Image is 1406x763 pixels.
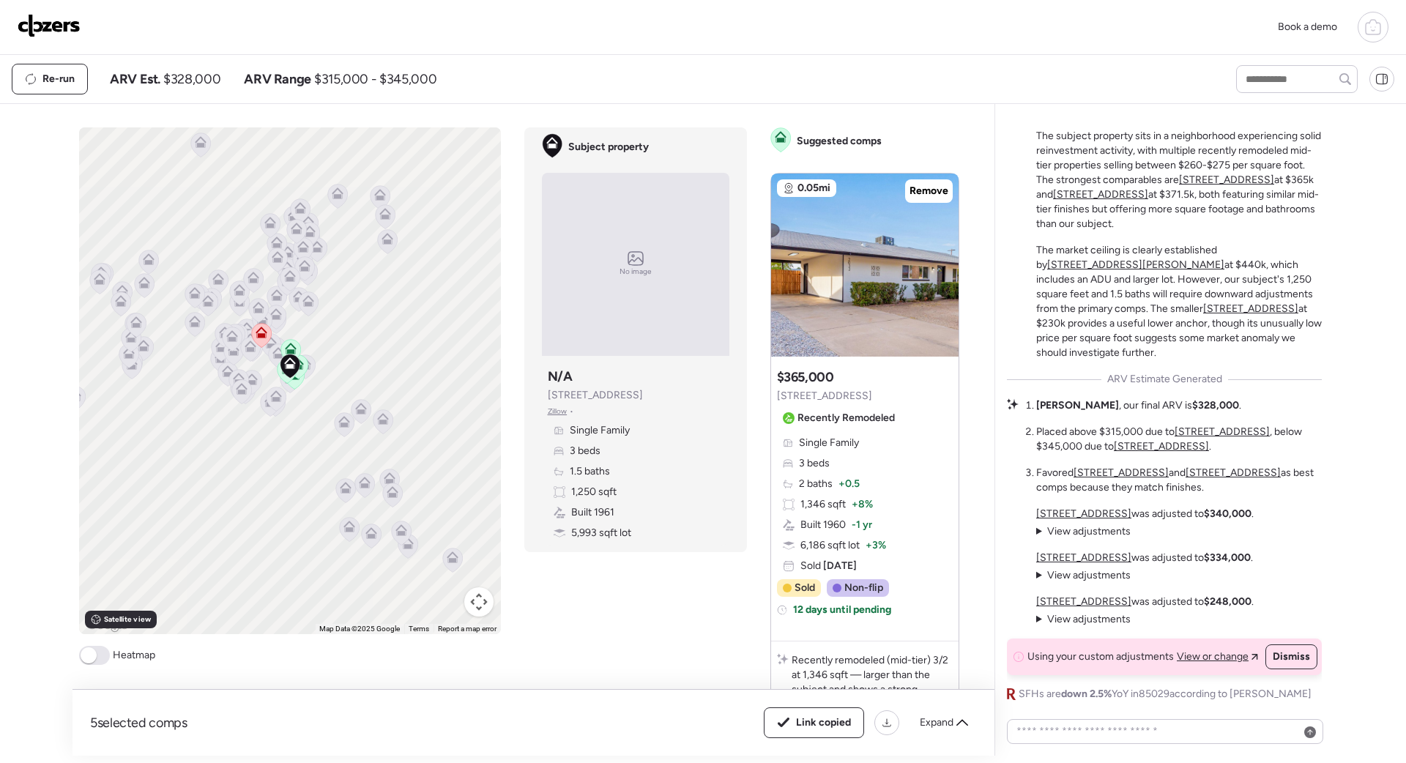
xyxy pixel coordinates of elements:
span: Zillow [548,406,568,417]
a: [STREET_ADDRESS] [1074,466,1169,479]
a: Terms (opens in new tab) [409,625,429,633]
span: Book a demo [1278,21,1337,33]
span: + 0.5 [838,477,860,491]
span: 12 days until pending [793,603,891,617]
span: 0.05mi [797,181,830,196]
li: Placed above $315,000 due to , below $345,000 due to . [1036,425,1322,454]
summary: View adjustments [1036,568,1131,583]
span: • [570,406,573,417]
a: [STREET_ADDRESS] [1036,551,1131,564]
span: Sold [800,559,857,573]
span: [DATE] [821,559,857,572]
span: Built 1960 [800,518,846,532]
li: Favored and as best comps because they match finishes. [1036,466,1322,495]
span: $315,000 - $345,000 [314,70,436,88]
button: Map camera controls [464,587,494,617]
span: Non-flip [844,581,883,595]
p: was adjusted to . [1036,595,1254,609]
span: Heatmap [113,648,155,663]
span: Dismiss [1273,650,1310,664]
span: Subject property [568,140,649,155]
a: Open this area in Google Maps (opens a new window) [83,615,131,634]
a: [STREET_ADDRESS] [1203,302,1298,315]
strong: [PERSON_NAME] [1036,399,1119,412]
span: Sold [795,581,815,595]
a: Report a map error [438,625,496,633]
span: + 8% [852,497,873,512]
img: Logo [18,14,81,37]
a: [STREET_ADDRESS] [1036,595,1131,608]
a: [STREET_ADDRESS] [1036,507,1131,520]
span: Recently Remodeled [797,411,895,425]
summary: View adjustments [1036,612,1131,627]
summary: View adjustments [1036,524,1131,539]
span: Link copied [796,715,851,730]
span: -1 yr [852,518,872,532]
a: [STREET_ADDRESS][PERSON_NAME] [1047,258,1224,271]
span: View or change [1177,650,1249,664]
a: [STREET_ADDRESS] [1186,466,1281,479]
span: 3 beds [799,456,830,471]
span: down 2.5% [1061,688,1112,700]
span: [STREET_ADDRESS] [777,389,872,403]
span: + 3% [866,538,886,553]
span: [STREET_ADDRESS] [548,388,643,403]
span: 1,250 sqft [571,485,617,499]
span: 6,186 sqft lot [800,538,860,553]
span: 5,993 sqft lot [571,526,631,540]
a: [STREET_ADDRESS] [1179,174,1274,186]
span: Built 1961 [571,505,614,520]
span: Re-run [42,72,75,86]
span: ARV Estimate Generated [1107,372,1222,387]
h3: $365,000 [777,368,834,386]
span: 2 baths [799,477,833,491]
span: ARV Est. [110,70,160,88]
strong: $248,000 [1204,595,1251,608]
span: 1,346 sqft [800,497,846,512]
span: ARV Range [244,70,311,88]
p: The market ceiling is clearly established by at $440k, which includes an ADU and larger lot. Howe... [1036,243,1322,360]
a: View or change [1177,650,1258,664]
span: Using your custom adjustments [1027,650,1174,664]
span: SFHs are YoY in 85029 according to [PERSON_NAME] [1019,687,1312,701]
span: No image [620,266,652,278]
p: was adjusted to . [1036,507,1254,521]
a: [STREET_ADDRESS] [1053,188,1148,201]
span: Remove [910,184,948,198]
li: , our final ARV is . [1036,398,1241,413]
span: View adjustments [1047,613,1131,625]
span: View adjustments [1047,525,1131,537]
p: was adjusted to . [1036,551,1253,565]
strong: $328,000 [1192,399,1239,412]
span: View adjustments [1047,569,1131,581]
p: The subject property sits in a neighborhood experiencing solid reinvestment activity, with multip... [1036,129,1322,231]
strong: $334,000 [1204,551,1251,564]
span: 1.5 baths [570,464,610,479]
span: Satellite view [104,614,151,625]
span: Suggested comps [797,134,882,149]
span: Expand [920,715,953,730]
span: Single Family [570,423,630,438]
strong: $340,000 [1204,507,1251,520]
span: $328,000 [163,70,220,88]
a: [STREET_ADDRESS] [1114,440,1209,453]
span: 5 selected comps [90,714,187,732]
h3: N/A [548,368,573,385]
a: [STREET_ADDRESS] [1175,425,1270,438]
span: Single Family [799,436,859,450]
span: 3 beds [570,444,600,458]
span: Map Data ©2025 Google [319,625,400,633]
img: Google [83,615,131,634]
